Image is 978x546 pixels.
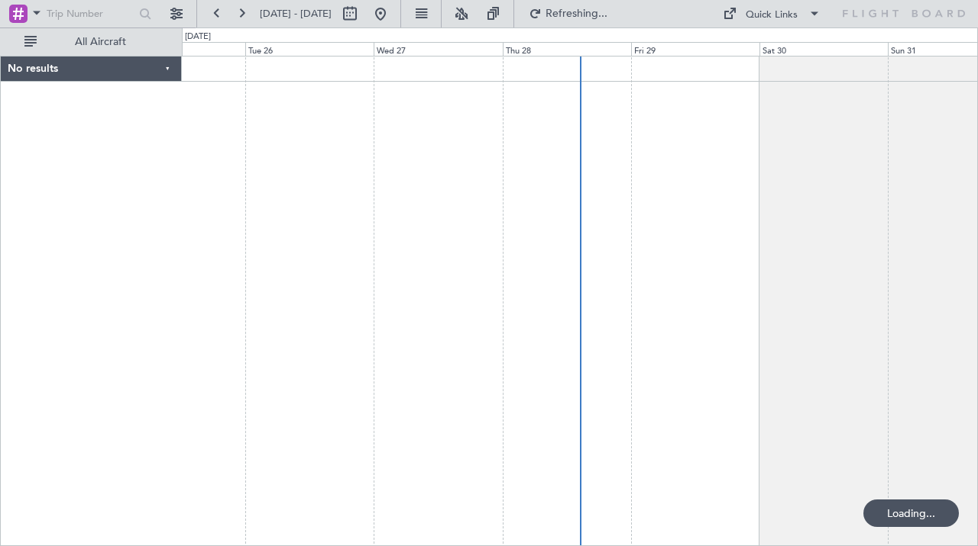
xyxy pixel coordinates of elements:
div: Quick Links [746,8,798,23]
input: Trip Number [47,2,134,25]
div: [DATE] [185,31,211,44]
span: [DATE] - [DATE] [260,7,332,21]
span: Refreshing... [545,8,609,19]
div: Fri 29 [631,42,759,56]
button: Refreshing... [522,2,614,26]
div: Wed 27 [374,42,502,56]
button: All Aircraft [17,30,166,54]
div: Tue 26 [245,42,374,56]
span: All Aircraft [40,37,161,47]
div: Thu 28 [503,42,631,56]
button: Quick Links [715,2,828,26]
div: Loading... [863,499,959,527]
div: Sat 30 [759,42,888,56]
